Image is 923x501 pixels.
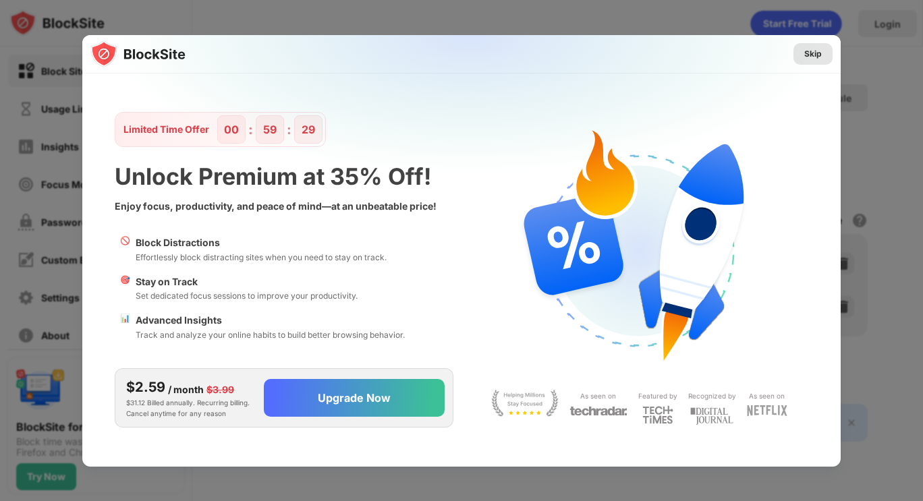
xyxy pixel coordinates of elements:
div: $2.59 [126,377,165,397]
div: Upgrade Now [318,391,391,405]
div: / month [168,382,204,397]
div: Featured by [638,390,677,403]
div: Skip [804,47,822,61]
div: Advanced Insights [136,313,405,328]
div: $31.12 Billed annually. Recurring billing. Cancel anytime for any reason [126,377,253,419]
img: light-netflix.svg [747,405,787,416]
img: light-techradar.svg [569,405,627,417]
div: $3.99 [206,382,234,397]
img: light-digital-journal.svg [690,405,733,428]
img: light-techtimes.svg [642,405,673,424]
div: As seen on [749,390,785,403]
div: As seen on [580,390,616,403]
img: gradient.svg [90,35,849,302]
div: Recognized by [688,390,736,403]
div: 📊 [120,313,130,341]
img: light-stay-focus.svg [491,390,559,417]
div: Track and analyze your online habits to build better browsing behavior. [136,328,405,341]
